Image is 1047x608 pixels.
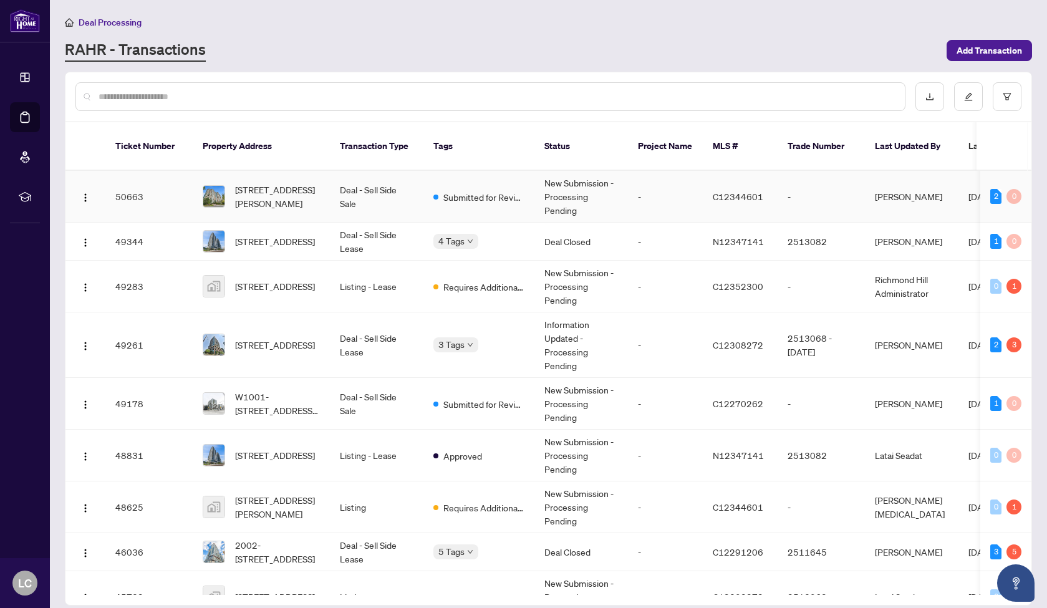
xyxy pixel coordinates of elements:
[443,190,524,204] span: Submitted for Review
[990,448,1001,463] div: 0
[778,533,865,571] td: 2511645
[330,261,423,312] td: Listing - Lease
[865,533,958,571] td: [PERSON_NAME]
[534,533,628,571] td: Deal Closed
[330,481,423,533] td: Listing
[713,236,764,247] span: N12347141
[954,82,983,111] button: edit
[957,41,1022,60] span: Add Transaction
[80,193,90,203] img: Logo
[235,338,315,352] span: [STREET_ADDRESS]
[865,122,958,171] th: Last Updated By
[75,587,95,607] button: Logo
[1006,189,1021,204] div: 0
[193,122,330,171] th: Property Address
[1006,499,1021,514] div: 1
[467,342,473,348] span: down
[80,548,90,558] img: Logo
[964,92,973,101] span: edit
[80,341,90,351] img: Logo
[18,574,32,592] span: LC
[778,122,865,171] th: Trade Number
[713,591,763,602] span: C12308272
[990,544,1001,559] div: 3
[423,122,534,171] th: Tags
[968,501,996,513] span: [DATE]
[778,481,865,533] td: -
[105,171,193,223] td: 50663
[235,493,320,521] span: [STREET_ADDRESS][PERSON_NAME]
[628,481,703,533] td: -
[203,334,224,355] img: thumbnail-img
[534,223,628,261] td: Deal Closed
[713,339,763,350] span: C12308272
[925,92,934,101] span: download
[330,533,423,571] td: Deal - Sell Side Lease
[330,122,423,171] th: Transaction Type
[778,430,865,481] td: 2513082
[703,122,778,171] th: MLS #
[534,122,628,171] th: Status
[438,234,465,248] span: 4 Tags
[79,17,142,28] span: Deal Processing
[203,541,224,562] img: thumbnail-img
[534,312,628,378] td: Information Updated - Processing Pending
[1006,279,1021,294] div: 1
[203,186,224,207] img: thumbnail-img
[467,549,473,555] span: down
[968,398,996,409] span: [DATE]
[105,378,193,430] td: 49178
[778,171,865,223] td: -
[467,238,473,244] span: down
[628,533,703,571] td: -
[865,312,958,378] td: [PERSON_NAME]
[865,171,958,223] td: [PERSON_NAME]
[713,398,763,409] span: C12270262
[443,280,524,294] span: Requires Additional Docs
[203,231,224,252] img: thumbnail-img
[235,234,315,248] span: [STREET_ADDRESS]
[203,276,224,297] img: thumbnail-img
[713,501,763,513] span: C12344601
[778,378,865,430] td: -
[778,261,865,312] td: -
[534,378,628,430] td: New Submission - Processing Pending
[713,191,763,202] span: C12344601
[65,39,206,62] a: RAHR - Transactions
[990,589,1001,604] div: 0
[443,591,482,604] span: Approved
[865,378,958,430] td: [PERSON_NAME]
[443,397,524,411] span: Submitted for Review
[778,312,865,378] td: 2513068 - [DATE]
[1006,544,1021,559] div: 5
[990,396,1001,411] div: 1
[713,281,763,292] span: C12352300
[713,546,763,557] span: C12291206
[1006,396,1021,411] div: 0
[75,445,95,465] button: Logo
[628,430,703,481] td: -
[1003,92,1011,101] span: filter
[203,496,224,518] img: thumbnail-img
[968,236,996,247] span: [DATE]
[235,448,315,462] span: [STREET_ADDRESS]
[865,481,958,533] td: [PERSON_NAME][MEDICAL_DATA]
[915,82,944,111] button: download
[534,430,628,481] td: New Submission - Processing Pending
[203,393,224,414] img: thumbnail-img
[330,312,423,378] td: Deal - Sell Side Lease
[235,590,315,604] span: [STREET_ADDRESS]
[443,449,482,463] span: Approved
[968,546,996,557] span: [DATE]
[65,18,74,27] span: home
[993,82,1021,111] button: filter
[235,279,315,293] span: [STREET_ADDRESS]
[10,9,40,32] img: logo
[997,564,1035,602] button: Open asap
[75,542,95,562] button: Logo
[330,223,423,261] td: Deal - Sell Side Lease
[534,261,628,312] td: New Submission - Processing Pending
[235,183,320,210] span: [STREET_ADDRESS][PERSON_NAME]
[75,393,95,413] button: Logo
[203,586,224,607] img: thumbnail-img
